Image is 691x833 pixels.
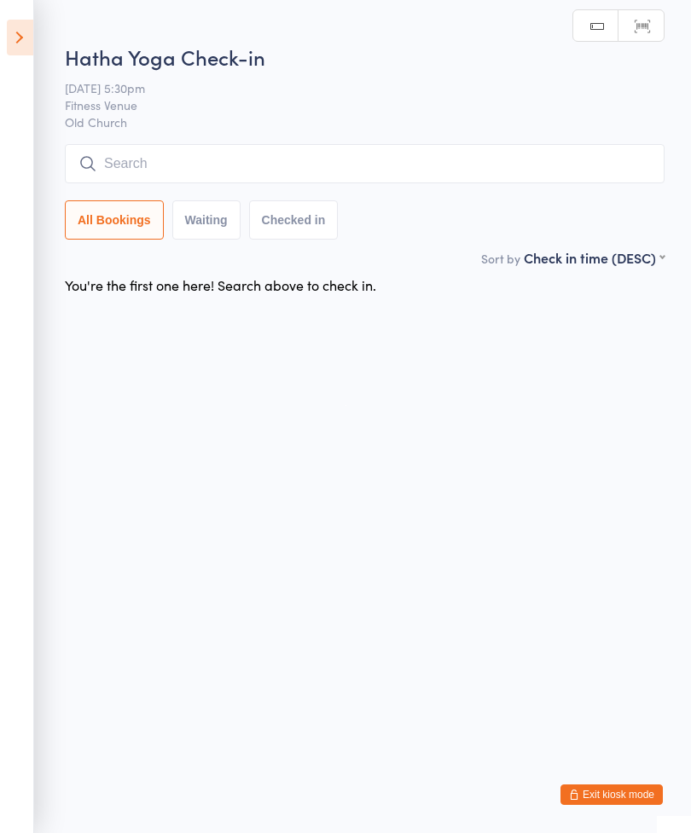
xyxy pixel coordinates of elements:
[65,275,376,294] div: You're the first one here! Search above to check in.
[481,250,520,267] label: Sort by
[65,79,638,96] span: [DATE] 5:30pm
[65,200,164,240] button: All Bookings
[65,113,665,130] span: Old Church
[65,144,665,183] input: Search
[65,43,665,71] h2: Hatha Yoga Check-in
[560,784,663,805] button: Exit kiosk mode
[172,200,241,240] button: Waiting
[524,248,665,267] div: Check in time (DESC)
[249,200,339,240] button: Checked in
[65,96,638,113] span: Fitness Venue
